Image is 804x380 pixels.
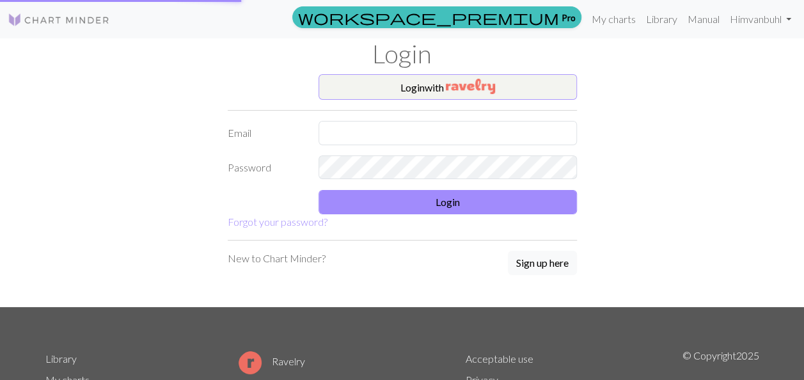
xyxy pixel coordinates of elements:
[725,6,796,32] a: Himvanbuhl
[228,216,327,228] a: Forgot your password?
[446,79,495,94] img: Ravelry
[45,352,77,365] a: Library
[38,38,767,69] h1: Login
[239,355,305,367] a: Ravelry
[298,8,559,26] span: workspace_premium
[682,6,725,32] a: Manual
[292,6,581,28] a: Pro
[319,74,577,100] button: Loginwith
[239,351,262,374] img: Ravelry logo
[587,6,641,32] a: My charts
[466,352,533,365] a: Acceptable use
[220,155,311,180] label: Password
[228,251,326,266] p: New to Chart Minder?
[220,121,311,145] label: Email
[319,190,577,214] button: Login
[8,12,110,28] img: Logo
[508,251,577,275] button: Sign up here
[508,251,577,276] a: Sign up here
[641,6,682,32] a: Library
